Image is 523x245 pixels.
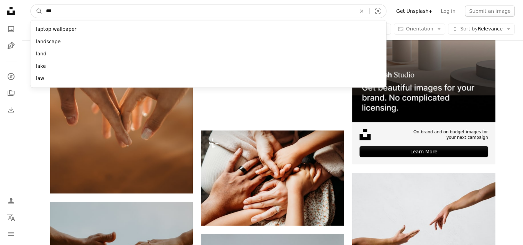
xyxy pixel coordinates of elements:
[437,6,459,17] a: Log in
[30,72,386,85] div: law
[50,83,193,89] a: a couple of people holding hands over a body of water
[352,217,495,223] a: persons hand on white wall
[30,60,386,73] div: lake
[4,70,18,83] a: Explore
[460,26,477,31] span: Sort by
[4,227,18,241] button: Menu
[4,22,18,36] a: Photos
[465,6,515,17] button: Submit an image
[4,86,18,100] a: Collections
[359,129,371,140] img: file-1631678316303-ed18b8b5cb9cimage
[370,4,386,18] button: Visual search
[392,6,437,17] a: Get Unsplash+
[4,210,18,224] button: Language
[30,23,386,36] div: laptop wallpaper
[406,26,433,31] span: Orientation
[359,146,488,157] div: Learn More
[460,26,503,33] span: Relevance
[201,130,344,226] img: a group of people putting their hands together
[30,4,386,18] form: Find visuals sitewide
[201,175,344,181] a: a group of people putting their hands together
[4,39,18,53] a: Illustrations
[394,24,445,35] button: Orientation
[354,4,369,18] button: Clear
[31,4,43,18] button: Search Unsplash
[30,48,386,60] div: land
[4,194,18,208] a: Log in / Sign up
[4,4,18,19] a: Home — Unsplash
[409,129,488,141] span: On-brand and on budget images for your next campaign
[30,36,386,48] div: landscape
[448,24,515,35] button: Sort byRelevance
[4,103,18,117] a: Download History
